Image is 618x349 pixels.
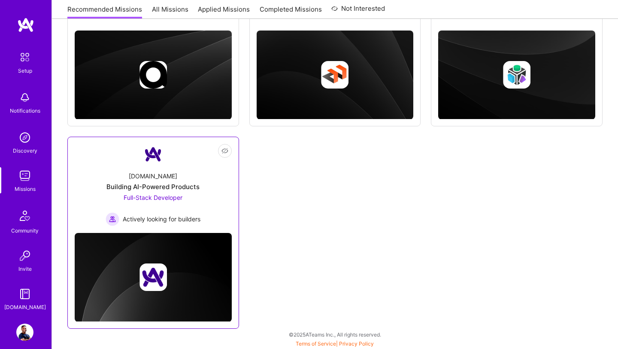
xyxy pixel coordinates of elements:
img: Community [15,205,35,226]
img: Actively looking for builders [106,212,119,226]
a: All Missions [152,5,188,19]
img: teamwork [16,167,33,184]
a: Applied Missions [198,5,250,19]
img: discovery [16,129,33,146]
div: [DOMAIN_NAME] [129,171,177,181]
img: Invite [16,247,33,264]
img: guide book [16,285,33,303]
img: setup [16,48,34,66]
div: Community [11,226,39,235]
img: Company Logo [143,144,164,165]
span: Actively looking for builders [123,214,200,223]
img: cover [438,31,595,119]
div: Notifications [10,106,40,115]
a: User Avatar [14,324,36,341]
div: Setup [18,66,32,75]
div: Missions [15,184,36,193]
a: Privacy Policy [339,340,374,347]
div: Building AI-Powered Products [106,182,200,191]
span: | [296,340,374,347]
img: Company logo [503,61,530,89]
img: bell [16,89,33,106]
i: icon EyeClosed [221,147,228,154]
a: Not Interested [331,3,385,19]
img: Company logo [321,61,348,89]
a: Terms of Service [296,340,336,347]
img: cover [257,31,414,119]
div: [DOMAIN_NAME] [4,303,46,312]
div: Discovery [13,146,37,155]
div: © 2025 ATeams Inc., All rights reserved. [51,324,618,345]
a: Completed Missions [260,5,322,19]
a: Recommended Missions [67,5,142,19]
img: Company logo [139,61,167,89]
img: cover [75,31,232,119]
img: Company logo [139,263,167,291]
a: Company Logo[DOMAIN_NAME]Building AI-Powered ProductsFull-Stack Developer Actively looking for bu... [75,144,232,226]
img: logo [17,17,34,33]
img: User Avatar [16,324,33,341]
div: Invite [18,264,32,273]
span: Full-Stack Developer [124,194,182,201]
img: cover [75,233,232,322]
